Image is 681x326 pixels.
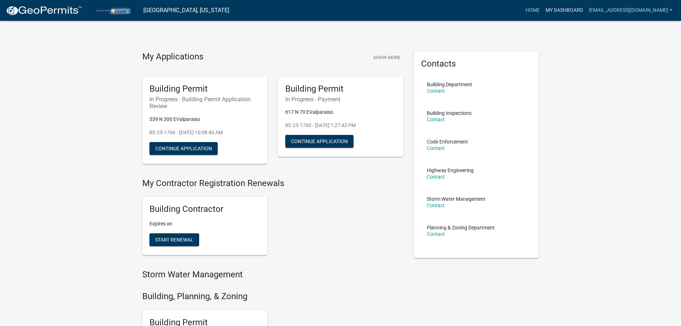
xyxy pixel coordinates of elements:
[142,178,403,189] h4: My Contractor Registration Renewals
[523,4,543,17] a: Home
[427,82,472,87] p: Building Department
[427,145,445,151] a: Contact
[285,84,396,94] h5: Building Permit
[88,5,138,15] img: Porter County, Indiana
[143,4,229,16] a: [GEOGRAPHIC_DATA], [US_STATE]
[427,117,445,122] a: Contact
[149,142,218,155] button: Continue Application
[149,96,260,110] h6: In Progress - Building Permit Application Review
[149,220,260,228] p: Expires on
[370,52,403,63] button: Show More
[142,291,403,302] h4: Building, Planning, & Zoning
[427,88,445,94] a: Contact
[285,96,396,103] h6: In Progress - Payment
[427,196,485,201] p: Storm Water Management
[586,4,675,17] a: [EMAIL_ADDRESS][DOMAIN_NAME]
[149,116,260,123] p: 539 N 300 EValparaiso
[427,111,472,116] p: Building Inspections
[285,108,396,116] p: 617 N 70 EValparaiso
[285,135,354,148] button: Continue Application
[427,168,474,173] p: Highway Engineering
[427,174,445,180] a: Contact
[142,269,403,280] h4: Storm Water Management
[427,203,445,208] a: Contact
[155,237,193,243] span: Start Renewal
[149,233,199,246] button: Start Renewal
[427,139,468,144] p: Code Enforcement
[142,178,403,261] wm-registration-list-section: My Contractor Registration Renewals
[149,129,260,136] p: RE-25-1766 - [DATE] 10:08:40 AM
[149,84,260,94] h5: Building Permit
[142,52,203,62] h4: My Applications
[149,204,260,214] h5: Building Contractor
[427,225,495,230] p: Planning & Zoning Department
[285,122,396,129] p: RE-25-1760 - [DATE] 1:27:42 PM
[427,231,445,237] a: Contact
[421,59,532,69] h5: Contacts
[543,4,586,17] a: My Dashboard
